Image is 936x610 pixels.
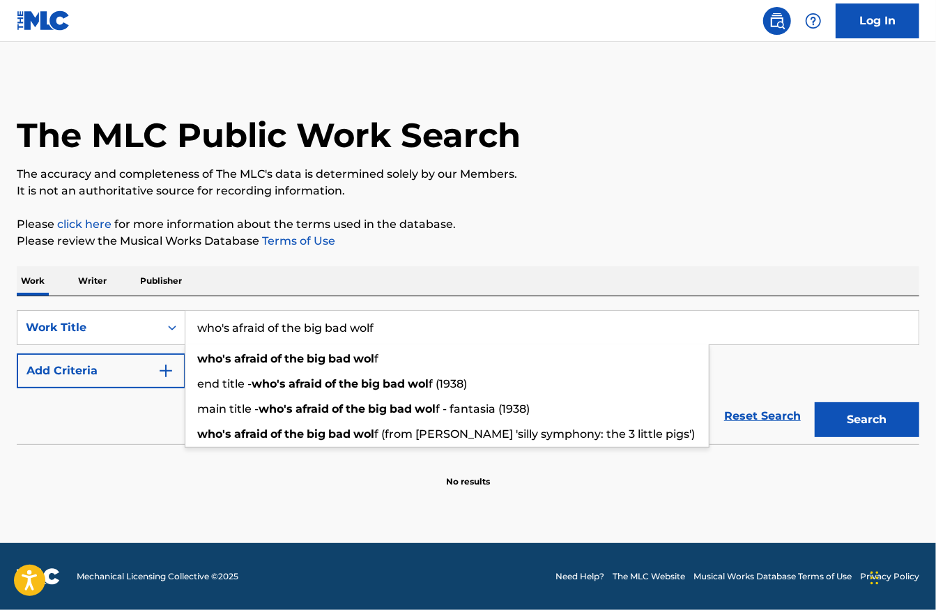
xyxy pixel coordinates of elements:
strong: wol [353,427,374,441]
strong: of [325,377,336,390]
iframe: Chat Widget [866,543,936,610]
strong: the [284,352,304,365]
img: 9d2ae6d4665cec9f34b9.svg [158,363,174,379]
strong: big [368,402,387,415]
img: logo [17,568,60,585]
strong: wol [408,377,429,390]
div: Work Title [26,319,151,336]
h1: The MLC Public Work Search [17,114,521,156]
a: The MLC Website [613,570,685,583]
img: MLC Logo [17,10,70,31]
strong: afraid [296,402,329,415]
a: Reset Search [717,401,808,432]
span: f [374,352,378,365]
strong: the [339,377,358,390]
strong: bad [328,352,351,365]
a: Need Help? [555,570,604,583]
strong: wol [353,352,374,365]
button: Search [815,402,919,437]
a: Privacy Policy [860,570,919,583]
p: The accuracy and completeness of The MLC's data is determined solely by our Members. [17,166,919,183]
strong: afraid [234,352,268,365]
button: Add Criteria [17,353,185,388]
form: Search Form [17,310,919,444]
span: end title - [197,377,252,390]
p: Publisher [136,266,186,296]
span: Mechanical Licensing Collective © 2025 [77,570,238,583]
span: f (from [PERSON_NAME] 'silly symphony: the 3 little pigs') [374,427,695,441]
p: Writer [74,266,111,296]
strong: bad [383,377,405,390]
a: Public Search [763,7,791,35]
strong: wol [415,402,436,415]
strong: the [346,402,365,415]
strong: big [307,427,325,441]
span: main title - [197,402,259,415]
img: help [805,13,822,29]
div: Help [799,7,827,35]
span: f - fantasia (1938) [436,402,530,415]
a: Musical Works Database Terms of Use [693,570,852,583]
strong: big [361,377,380,390]
strong: bad [328,427,351,441]
strong: of [270,427,282,441]
strong: big [307,352,325,365]
strong: who's [259,402,293,415]
p: It is not an authoritative source for recording information. [17,183,919,199]
span: f (1938) [429,377,467,390]
strong: who's [197,427,231,441]
a: Log In [836,3,919,38]
p: No results [446,459,490,488]
a: Terms of Use [259,234,335,247]
p: Please review the Musical Works Database [17,233,919,250]
strong: who's [252,377,286,390]
div: Drag [870,557,879,599]
p: Work [17,266,49,296]
a: click here [57,218,112,231]
strong: of [270,352,282,365]
img: search [769,13,785,29]
p: Please for more information about the terms used in the database. [17,216,919,233]
strong: afraid [289,377,322,390]
strong: of [332,402,343,415]
strong: who's [197,352,231,365]
strong: the [284,427,304,441]
strong: bad [390,402,412,415]
strong: afraid [234,427,268,441]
